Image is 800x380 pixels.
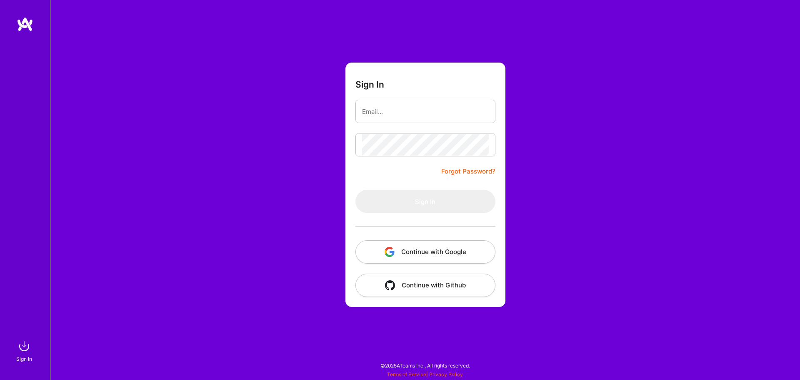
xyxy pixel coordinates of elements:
[429,371,463,377] a: Privacy Policy
[362,101,489,122] input: Email...
[16,355,32,363] div: Sign In
[387,371,426,377] a: Terms of Service
[17,338,32,363] a: sign inSign In
[355,79,384,90] h3: Sign In
[17,17,33,32] img: logo
[385,280,395,290] img: icon
[16,338,32,355] img: sign in
[355,240,495,264] button: Continue with Google
[50,355,800,376] div: © 2025 ATeams Inc., All rights reserved.
[387,371,463,377] span: |
[441,166,495,176] a: Forgot Password?
[385,247,395,257] img: icon
[355,190,495,213] button: Sign In
[355,274,495,297] button: Continue with Github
